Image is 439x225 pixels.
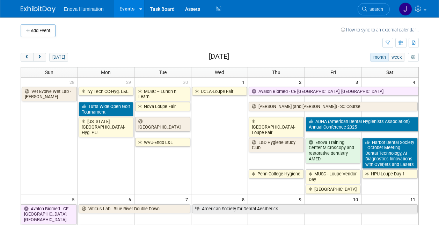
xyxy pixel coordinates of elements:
[306,185,361,194] a: [GEOGRAPHIC_DATA]
[185,195,191,204] span: 7
[241,195,248,204] span: 8
[49,53,68,62] button: [DATE]
[45,70,53,75] span: Sun
[69,78,78,86] span: 28
[79,117,134,137] a: [US_STATE][GEOGRAPHIC_DATA]-Hyg. F.U.
[21,24,56,37] button: Add Event
[408,53,418,62] button: myCustomButton
[355,78,361,86] span: 3
[128,195,134,204] span: 6
[341,27,419,32] a: How to sync to an external calendar...
[21,6,56,13] img: ExhibitDay
[272,70,280,75] span: Thu
[249,138,304,152] a: L&D Hygiene Study Club
[386,70,394,75] span: Sat
[306,117,418,131] a: ADHA (American Dental Hygienists Association) Annual Conference 2025
[412,78,418,86] span: 4
[79,87,134,96] a: Ivy Tech CC-Hyg. L&L
[362,169,417,179] a: HPU-Loupe Day 1
[135,138,190,147] a: WVU-Endo L&L
[192,87,247,96] a: UCLA-Loupe Fair
[135,102,190,111] a: Nova Loupe Fair
[298,195,305,204] span: 9
[135,117,190,131] a: [GEOGRAPHIC_DATA]
[135,87,190,101] a: MUSC – Lunch n Learn
[249,87,418,96] a: Avalon Biomed - CE [GEOGRAPHIC_DATA], [GEOGRAPHIC_DATA]
[33,53,46,62] button: next
[71,195,78,204] span: 5
[388,53,404,62] button: week
[159,70,167,75] span: Tue
[249,102,417,111] a: [PERSON_NAME] (and [PERSON_NAME]) - SC Course
[411,55,416,60] i: Personalize Calendar
[399,2,412,16] img: JeffD Dyll
[182,78,191,86] span: 30
[125,78,134,86] span: 29
[306,169,361,184] a: MUSC - Loupe Vendor Day
[209,53,229,60] h2: [DATE]
[192,204,418,213] a: American Society for Dental Aesthetics
[367,7,383,12] span: Search
[215,70,224,75] span: Wed
[249,117,304,137] a: [GEOGRAPHIC_DATA]-Loupe Fair
[358,3,390,15] a: Search
[241,78,248,86] span: 1
[79,102,134,116] a: Tufts Wide Open Golf Tournament
[330,70,336,75] span: Fri
[101,70,111,75] span: Mon
[362,138,417,169] a: Harbor Dental Society - October Meeting - Dental Technology, AI Diagnostics Innovations with Over...
[298,78,305,86] span: 2
[21,53,34,62] button: prev
[410,195,418,204] span: 11
[79,204,190,213] a: Viticus Lab - Blue River Double Down
[306,138,361,164] a: Enova Training Center Microscopy and restorative dentistry AMED
[352,195,361,204] span: 10
[64,6,104,12] span: Enova Illumination
[370,53,389,62] button: month
[22,87,77,101] a: Vet Evolve Wet Lab - [PERSON_NAME]
[21,204,77,224] a: Avalon Biomed - CE [GEOGRAPHIC_DATA], [GEOGRAPHIC_DATA]
[249,169,304,179] a: Penn College-Hygiene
